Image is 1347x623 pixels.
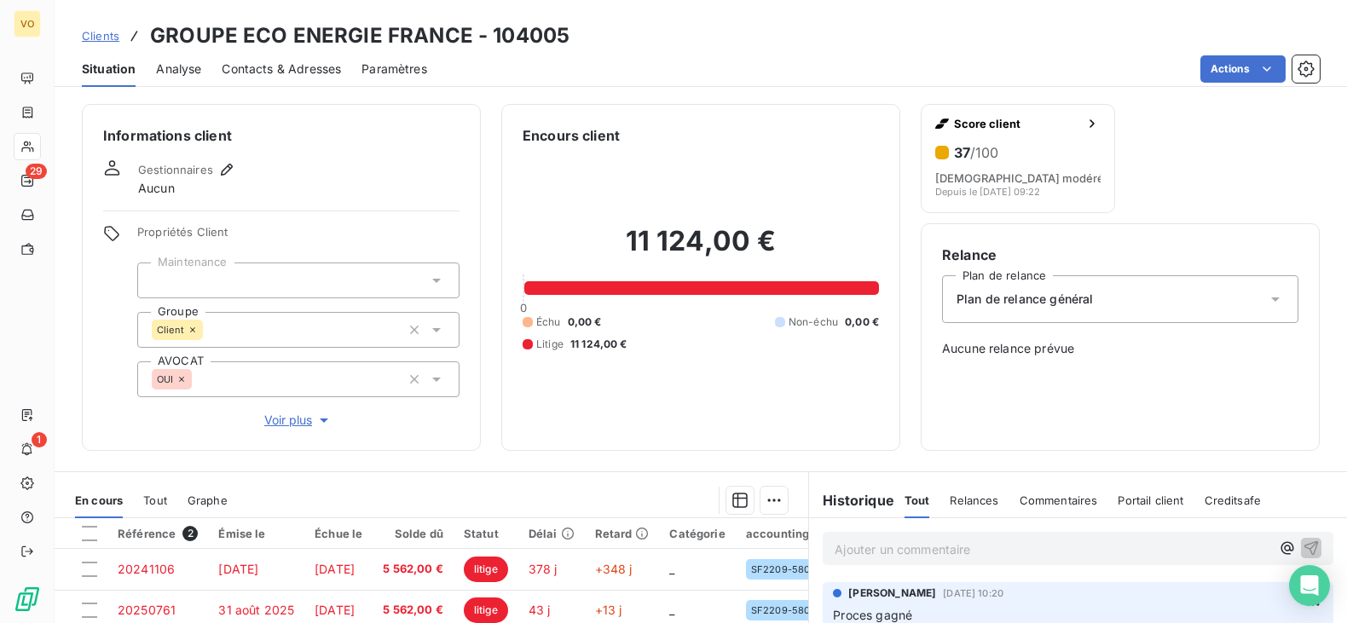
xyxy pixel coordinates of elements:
span: Voir plus [264,412,332,429]
span: Tout [905,493,930,507]
span: Gestionnaires [138,163,213,176]
div: Référence [118,526,198,541]
span: _ [669,603,674,617]
span: +348 j [595,562,633,576]
span: Analyse [156,61,201,78]
span: Plan de relance général [957,291,1093,308]
span: 31 août 2025 [218,603,294,617]
input: Ajouter une valeur [203,322,217,337]
span: Creditsafe [1205,493,1262,507]
span: 0 [520,301,527,314]
input: Ajouter une valeur [192,372,205,387]
span: Situation [82,61,136,78]
a: Clients [82,27,119,44]
span: Client [157,325,184,335]
span: +13 j [595,603,622,617]
div: Statut [464,527,508,540]
span: 29 [26,164,47,179]
span: [DATE] 10:20 [943,588,1003,598]
span: Score client [954,117,1078,130]
div: Retard [595,527,650,540]
span: /100 [970,144,998,161]
h6: Encours client [523,125,620,146]
button: Score client37/100[DEMOGRAPHIC_DATA] modéréDepuis le [DATE] 09:22 [921,104,1115,213]
span: [DEMOGRAPHIC_DATA] modéré [935,171,1104,185]
h6: Historique [809,490,894,511]
h2: 11 124,00 € [523,224,879,275]
span: Commentaires [1020,493,1098,507]
span: En cours [75,493,123,507]
h6: Informations client [103,125,460,146]
div: Émise le [218,527,294,540]
div: Solde dû [383,527,443,540]
span: Clients [82,29,119,43]
span: Litige [536,337,564,352]
span: 20250761 [118,603,176,617]
span: 5 562,00 € [383,602,443,619]
span: Aucun [138,180,175,197]
span: Propriétés Client [137,225,460,249]
span: Depuis le [DATE] 09:22 [935,187,1040,197]
span: 0,00 € [845,314,879,330]
div: Délai [529,527,575,540]
span: Proces gagné [833,608,912,622]
span: Relances [950,493,998,507]
span: litige [464,597,508,623]
div: VO [14,10,41,37]
span: SF2209-58006 [751,564,823,574]
input: Ajouter une valeur [152,273,165,288]
button: Voir plus [137,411,460,430]
div: Catégorie [669,527,725,540]
span: 20241106 [118,562,175,576]
div: Échue le [315,527,362,540]
span: [DATE] [218,562,258,576]
span: 43 j [529,603,551,617]
span: [PERSON_NAME] [848,586,936,601]
span: 11 124,00 € [570,337,627,352]
span: OUI [157,374,173,384]
span: 1 [32,432,47,447]
span: 378 j [529,562,558,576]
span: Contacts & Adresses [222,61,341,78]
div: Open Intercom Messenger [1289,565,1330,606]
img: Logo LeanPay [14,586,41,613]
span: Portail client [1118,493,1183,507]
span: 2 [182,526,198,541]
span: SF2209-58006 [751,605,823,615]
span: [DATE] [315,603,355,617]
h3: GROUPE ECO ENERGIE FRANCE - 104005 [150,20,569,51]
button: Actions [1200,55,1286,83]
div: accountingReference [746,527,868,540]
h6: 37 [954,144,998,161]
h6: Relance [942,245,1298,265]
span: litige [464,557,508,582]
span: Échu [536,314,561,330]
span: Aucune relance prévue [942,340,1298,357]
span: Paramètres [361,61,427,78]
span: Non-échu [789,314,838,330]
span: Graphe [188,493,228,507]
span: Tout [143,493,167,507]
span: _ [669,562,674,576]
span: 0,00 € [568,314,602,330]
span: 5 562,00 € [383,561,443,578]
span: [DATE] [315,562,355,576]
